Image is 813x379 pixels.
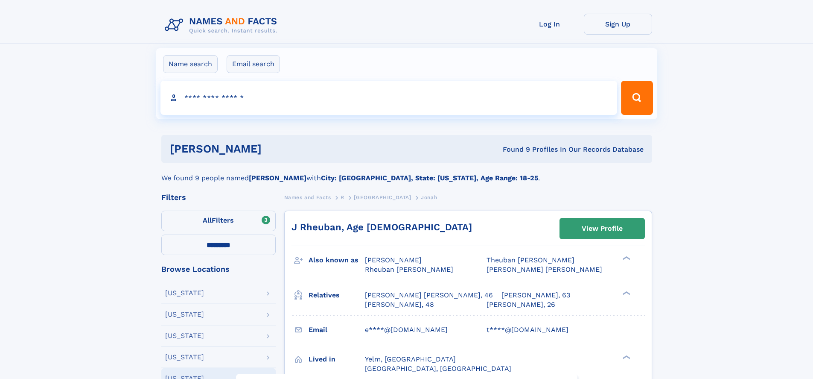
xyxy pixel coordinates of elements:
[487,265,602,273] span: [PERSON_NAME] [PERSON_NAME]
[309,253,365,267] h3: Also known as
[341,194,344,200] span: R
[291,222,472,232] a: J Rheuban, Age [DEMOGRAPHIC_DATA]
[621,290,631,296] div: ❯
[165,332,204,339] div: [US_STATE]
[309,323,365,337] h3: Email
[309,288,365,303] h3: Relatives
[321,174,538,182] b: City: [GEOGRAPHIC_DATA], State: [US_STATE], Age Range: 18-25
[309,352,365,367] h3: Lived in
[163,55,218,73] label: Name search
[170,144,382,154] h1: [PERSON_NAME]
[501,291,570,300] a: [PERSON_NAME], 63
[621,354,631,360] div: ❯
[582,219,623,238] div: View Profile
[354,194,411,200] span: [GEOGRAPHIC_DATA]
[621,81,653,115] button: Search Button
[365,265,453,273] span: Rheuban [PERSON_NAME]
[487,256,574,264] span: Theuban [PERSON_NAME]
[227,55,280,73] label: Email search
[584,14,652,35] a: Sign Up
[165,354,204,361] div: [US_STATE]
[365,355,456,363] span: Yelm, [GEOGRAPHIC_DATA]
[284,192,331,203] a: Names and Facts
[621,256,631,261] div: ❯
[161,265,276,273] div: Browse Locations
[341,192,344,203] a: R
[516,14,584,35] a: Log In
[365,256,422,264] span: [PERSON_NAME]
[421,194,437,200] span: Jonah
[161,194,276,201] div: Filters
[161,211,276,231] label: Filters
[161,163,652,183] div: We found 9 people named with .
[560,218,644,239] a: View Profile
[365,300,434,309] a: [PERSON_NAME], 48
[165,311,204,318] div: [US_STATE]
[203,216,212,224] span: All
[354,192,411,203] a: [GEOGRAPHIC_DATA]
[160,81,618,115] input: search input
[487,300,555,309] a: [PERSON_NAME], 26
[382,145,644,154] div: Found 9 Profiles In Our Records Database
[249,174,306,182] b: [PERSON_NAME]
[365,364,511,373] span: [GEOGRAPHIC_DATA], [GEOGRAPHIC_DATA]
[365,291,493,300] a: [PERSON_NAME] [PERSON_NAME], 46
[165,290,204,297] div: [US_STATE]
[161,14,284,37] img: Logo Names and Facts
